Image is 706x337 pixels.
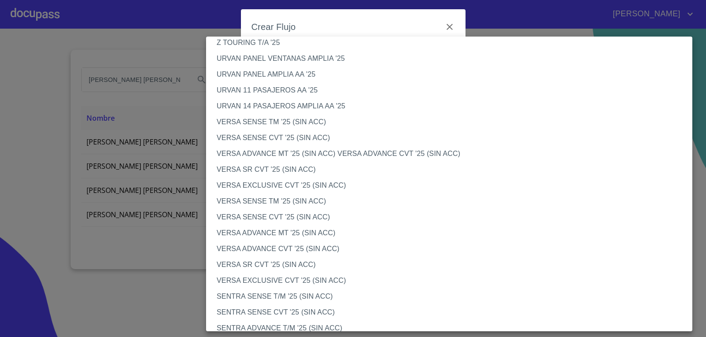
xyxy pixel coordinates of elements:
li: URVAN 14 PASAJEROS AMPLIA AA '25 [206,98,699,114]
li: VERSA SENSE TM '25 (SIN ACC) [206,193,699,209]
li: VERSA SENSE CVT '25 (SIN ACC) [206,130,699,146]
li: VERSA SR CVT '25 (SIN ACC) [206,162,699,178]
li: URVAN PANEL VENTANAS AMPLIA '25 [206,51,699,67]
li: SENTRA ADVANCE T/M '25 (SIN ACC) [206,320,699,336]
li: VERSA EXCLUSIVE CVT '25 (SIN ACC) [206,178,699,193]
li: VERSA ADVANCE MT '25 (SIN ACC) [206,225,699,241]
li: Z TOURING T/A '25 [206,35,699,51]
li: VERSA SENSE CVT '25 (SIN ACC) [206,209,699,225]
li: URVAN PANEL AMPLIA AA '25 [206,67,699,82]
li: VERSA SENSE TM '25 (SIN ACC) [206,114,699,130]
li: URVAN 11 PASAJEROS AA '25 [206,82,699,98]
li: VERSA ADVANCE CVT '25 (SIN ACC) [206,241,699,257]
li: VERSA SR CVT '25 (SIN ACC) [206,257,699,273]
li: VERSA ADVANCE MT '25 (SIN ACC) VERSA ADVANCE CVT '25 (SIN ACC) [206,146,699,162]
li: SENTRA SENSE CVT '25 (SIN ACC) [206,304,699,320]
li: SENTRA SENSE T/M '25 (SIN ACC) [206,289,699,304]
li: VERSA EXCLUSIVE CVT '25 (SIN ACC) [206,273,699,289]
